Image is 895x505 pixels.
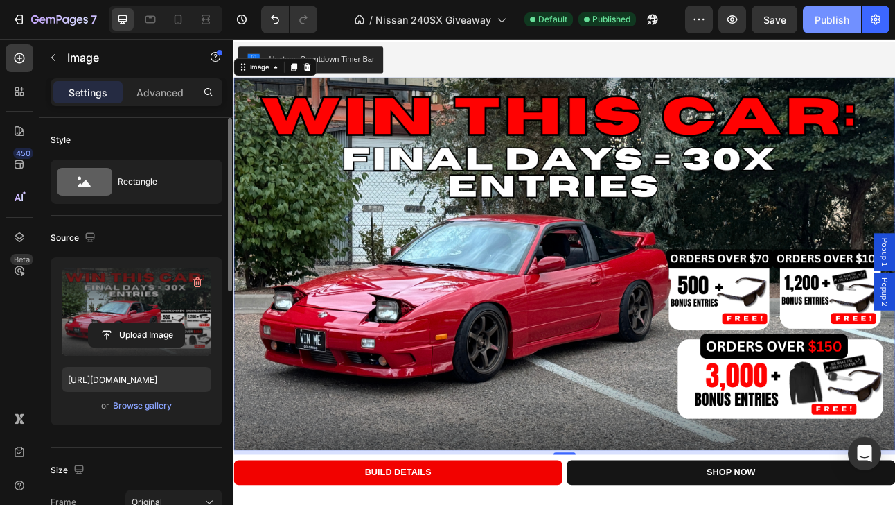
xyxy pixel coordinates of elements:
span: Popup 2 [810,300,824,336]
div: Hextom: Countdown Timer Bar [44,18,177,33]
p: 7 [91,11,97,28]
div: Source [51,229,98,248]
p: Advanced [136,85,184,100]
div: Undo/Redo [261,6,317,33]
button: Browse gallery [112,399,172,413]
button: Publish [803,6,861,33]
img: CKCYtc2d5oYDEAE=.png [17,18,33,35]
span: Popup 1 [810,250,824,286]
span: / [369,12,373,27]
div: Size [51,461,87,480]
button: 7 [6,6,103,33]
div: 450 [13,148,33,159]
div: Open Intercom Messenger [848,437,881,470]
span: or [101,397,109,414]
div: Publish [815,12,849,27]
button: Hextom: Countdown Timer Bar [6,10,188,43]
span: Save [763,14,786,26]
p: Image [67,49,185,66]
iframe: To enrich screen reader interactions, please activate Accessibility in Grammarly extension settings [233,39,895,505]
span: Nissan 240SX Giveaway [375,12,491,27]
input: https://example.com/image.jpg [62,367,211,392]
div: Browse gallery [113,400,172,412]
p: Settings [69,85,107,100]
div: Style [51,134,71,146]
button: Upload Image [88,323,185,348]
div: Beta [10,254,33,265]
div: Image [17,29,47,42]
span: Default [538,13,567,26]
button: Save [752,6,797,33]
div: Rectangle [118,166,202,198]
span: Published [592,13,630,26]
